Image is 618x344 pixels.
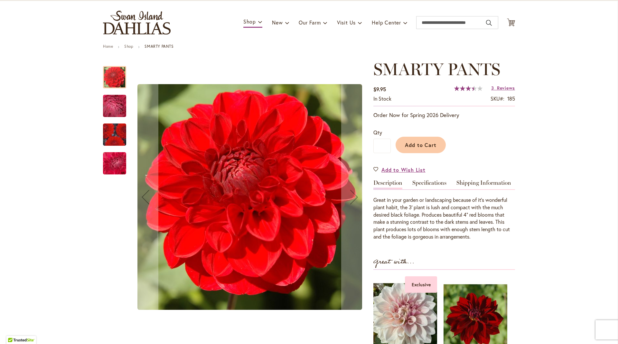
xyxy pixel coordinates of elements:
[137,84,362,310] img: SMARTY PANTS
[396,137,446,153] button: Add to Cart
[91,89,138,123] img: SMARTY PANTS
[133,60,158,335] button: Previous
[133,60,367,335] div: SMARTY PANTSSMARTY PANTSSMARTY PANTS
[456,180,511,189] a: Shipping Information
[373,257,415,267] strong: Great with...
[5,321,23,339] iframe: Launch Accessibility Center
[373,111,515,119] p: Order Now for Spring 2026 Delivery
[124,44,133,49] a: Shop
[373,86,386,93] span: $9.95
[91,146,138,181] img: SMARTY PANTS
[381,166,426,173] span: Add to Wish List
[373,180,515,241] div: Detailed Product Info
[103,44,113,49] a: Home
[272,19,283,26] span: New
[103,60,133,88] div: SMARTY PANTS
[373,95,391,102] span: In stock
[373,196,515,241] p: Great in your garden or landscaping because of it's wonderful plant habit, the 3' plant is lush a...
[103,117,133,146] div: SMARTY PANTS
[507,95,515,103] div: 185
[491,95,504,102] strong: SKU
[299,19,321,26] span: Our Farm
[103,146,126,174] div: SMARTY PANTS
[497,85,515,91] span: Reviews
[133,60,397,335] div: Product Images
[243,18,256,25] span: Shop
[405,276,437,293] div: Exclusive
[91,114,138,155] img: SMARTY PANTS
[491,85,494,91] span: 3
[373,166,426,173] a: Add to Wish List
[133,60,367,335] div: SMARTY PANTS
[372,19,401,26] span: Help Center
[373,95,391,103] div: Availability
[412,180,446,189] a: Specifications
[103,11,171,34] a: store logo
[373,59,500,79] span: SMARTY PANTS
[373,129,382,136] span: Qty
[341,60,367,335] button: Next
[491,85,515,91] a: 3 Reviews
[103,88,133,117] div: SMARTY PANTS
[373,180,402,189] a: Description
[337,19,356,26] span: Visit Us
[145,44,173,49] strong: SMARTY PANTS
[454,86,482,91] div: 69%
[405,142,437,148] span: Add to Cart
